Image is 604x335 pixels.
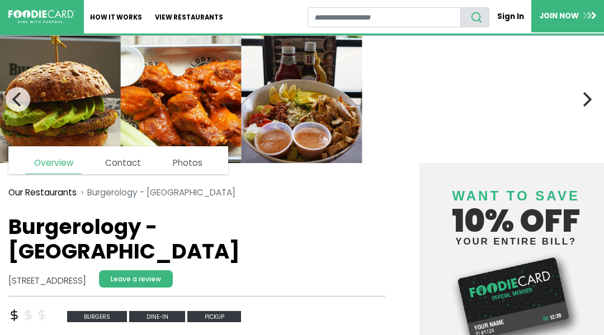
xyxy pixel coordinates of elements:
[428,237,604,246] small: your entire bill?
[8,186,77,199] a: Our Restaurants
[187,311,241,323] span: Pickup
[574,87,598,112] button: Next
[428,174,604,246] h4: 10% off
[97,152,149,174] a: Contact
[8,275,86,288] address: [STREET_ADDRESS]
[67,311,128,323] span: burgers
[187,309,241,321] a: Pickup
[164,152,211,174] a: Photos
[452,188,579,203] span: Want to save
[77,186,235,199] li: Burgerology - [GEOGRAPHIC_DATA]
[8,214,385,264] h1: Burgerology - [GEOGRAPHIC_DATA]
[67,309,130,321] a: burgers
[8,180,385,205] nav: breadcrumb
[99,270,173,288] a: Leave a review
[489,7,531,26] a: Sign In
[25,152,81,174] a: Overview
[8,146,228,174] nav: page links
[308,7,461,27] input: restaurant search
[129,309,187,321] a: Dine-in
[8,10,75,23] img: FoodieCard; Eat, Drink, Save, Donate
[6,87,30,112] button: Previous
[460,7,489,27] button: search
[129,311,185,323] span: Dine-in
